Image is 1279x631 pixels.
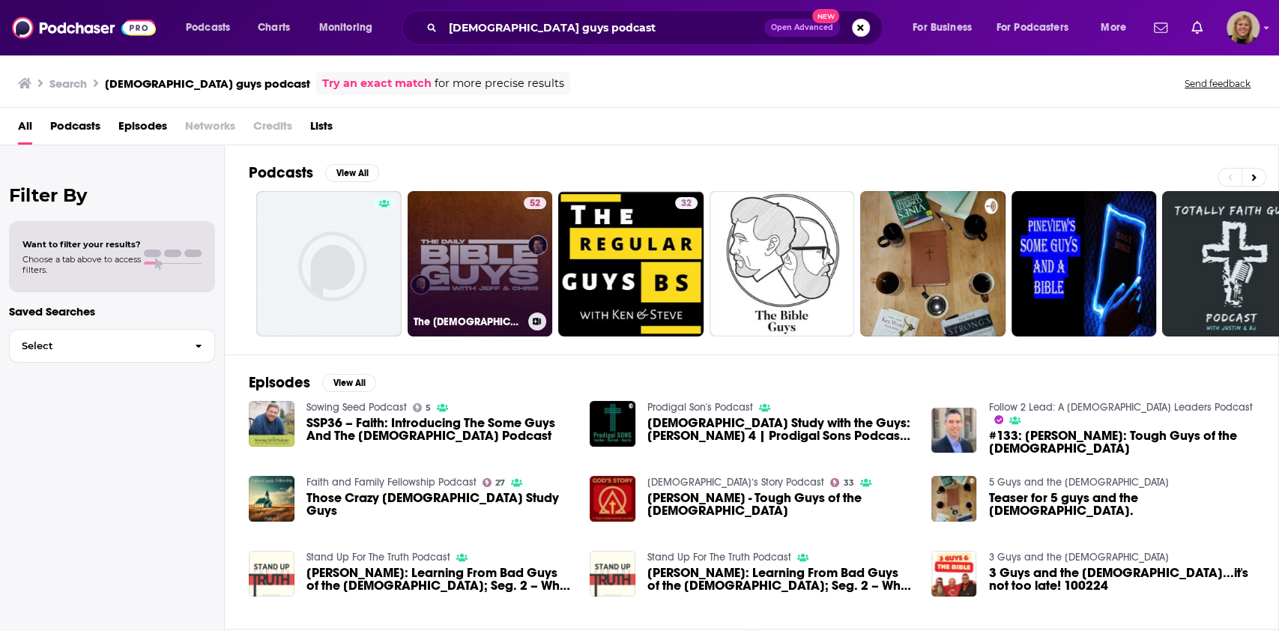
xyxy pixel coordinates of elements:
[647,567,913,592] span: [PERSON_NAME]: Learning From Bad Guys of the [DEMOGRAPHIC_DATA]; Seg. 2 – Why the Resurrection is...
[249,163,313,182] h2: Podcasts
[309,16,392,40] button: open menu
[18,114,32,145] a: All
[258,17,290,38] span: Charts
[647,417,913,442] span: [DEMOGRAPHIC_DATA] Study with the Guys: [PERSON_NAME] 4 | Prodigal Sons Podcast | Episode 49
[988,492,1254,517] a: Teaser for 5 guys and the Bible.
[1227,11,1260,44] button: Show profile menu
[988,492,1254,517] span: Teaser for 5 guys and the [DEMOGRAPHIC_DATA].
[931,551,977,597] img: 3 Guys and the Bible...it's not too late! 100224
[530,196,540,211] span: 52
[647,551,791,564] a: Stand Up For The Truth Podcast
[9,329,215,363] button: Select
[319,17,372,38] span: Monitoring
[524,197,546,209] a: 52
[306,417,572,442] a: SSP36 – Faith: Introducing The Some Guys And The Bible Podcast
[913,17,972,38] span: For Business
[9,304,215,318] p: Saved Searches
[675,197,698,209] a: 32
[988,476,1168,489] a: 5 Guys and the Bible
[105,76,310,91] h3: [DEMOGRAPHIC_DATA] guys podcast
[413,403,432,412] a: 5
[988,429,1254,455] span: #133: [PERSON_NAME]: Tough Guys of the [DEMOGRAPHIC_DATA]
[9,184,215,206] h2: Filter By
[249,551,294,597] img: Jonathan Brentner: Learning From Bad Guys of the Bible; Seg. 2 – Why the Resurrection is True
[310,114,333,145] a: Lists
[681,196,692,211] span: 32
[249,373,310,392] h2: Episodes
[22,239,141,250] span: Want to filter your results?
[988,567,1254,592] span: 3 Guys and the [DEMOGRAPHIC_DATA]...it's not too late! 100224
[186,17,230,38] span: Podcasts
[306,492,572,517] span: Those Crazy [DEMOGRAPHIC_DATA] Study Guys
[764,19,840,37] button: Open AdvancedNew
[426,405,431,411] span: 5
[49,76,87,91] h3: Search
[483,478,506,487] a: 27
[647,476,824,489] a: God‘s Story Podcast
[249,401,294,447] img: SSP36 – Faith: Introducing The Some Guys And The Bible Podcast
[1148,15,1173,40] a: Show notifications dropdown
[22,254,141,275] span: Choose a tab above to access filters.
[988,551,1168,564] a: 3 Guys and the Bible
[306,567,572,592] a: Jonathan Brentner: Learning From Bad Guys of the Bible; Seg. 2 – Why the Resurrection is True
[408,191,553,336] a: 52The [DEMOGRAPHIC_DATA] Guys
[12,13,156,42] img: Podchaser - Follow, Share and Rate Podcasts
[590,401,635,447] img: Bible Study with the Guys: John 4 | Prodigal Sons Podcast | Episode 49
[988,567,1254,592] a: 3 Guys and the Bible...it's not too late! 100224
[306,476,477,489] a: Faith and Family Fellowship Podcast
[414,315,522,328] h3: The [DEMOGRAPHIC_DATA] Guys
[647,567,913,592] a: Jonathan Brentner: Learning From Bad Guys of the Bible; Seg. 2 – Why the Resurrection is True
[435,75,564,92] span: for more precise results
[325,164,379,182] button: View All
[306,567,572,592] span: [PERSON_NAME]: Learning From Bad Guys of the [DEMOGRAPHIC_DATA]; Seg. 2 – Why the Resurrection is...
[987,16,1090,40] button: open menu
[249,163,379,182] a: PodcastsView All
[647,401,753,414] a: Prodigal Son's Podcast
[306,551,450,564] a: Stand Up For The Truth Podcast
[558,191,704,336] a: 32
[322,75,432,92] a: Try an exact match
[249,373,376,392] a: EpisodesView All
[253,114,292,145] span: Credits
[443,16,764,40] input: Search podcasts, credits, & more...
[306,417,572,442] span: SSP36 – Faith: Introducing The Some Guys And The [DEMOGRAPHIC_DATA] Podcast
[185,114,235,145] span: Networks
[590,551,635,597] img: Jonathan Brentner: Learning From Bad Guys of the Bible; Seg. 2 – Why the Resurrection is True
[1180,77,1255,90] button: Send feedback
[997,17,1068,38] span: For Podcasters
[902,16,991,40] button: open menu
[322,374,376,392] button: View All
[647,492,913,517] span: [PERSON_NAME] - Tough Guys of the [DEMOGRAPHIC_DATA]
[931,408,977,453] img: #133: Paul Horrocks: Tough Guys of the Bible
[249,476,294,522] img: Those Crazy Bible Study Guys
[647,417,913,442] a: Bible Study with the Guys: John 4 | Prodigal Sons Podcast | Episode 49
[931,476,977,522] img: Teaser for 5 guys and the Bible.
[647,492,913,517] a: Paul Horrocks - Tough Guys of the Bible
[248,16,299,40] a: Charts
[306,492,572,517] a: Those Crazy Bible Study Guys
[590,476,635,522] img: Paul Horrocks - Tough Guys of the Bible
[10,341,183,351] span: Select
[495,480,505,486] span: 27
[1090,16,1145,40] button: open menu
[175,16,250,40] button: open menu
[1101,17,1126,38] span: More
[1227,11,1260,44] span: Logged in as avansolkema
[988,429,1254,455] a: #133: Paul Horrocks: Tough Guys of the Bible
[50,114,100,145] a: Podcasts
[1185,15,1209,40] a: Show notifications dropdown
[830,478,854,487] a: 33
[1227,11,1260,44] img: User Profile
[118,114,167,145] a: Episodes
